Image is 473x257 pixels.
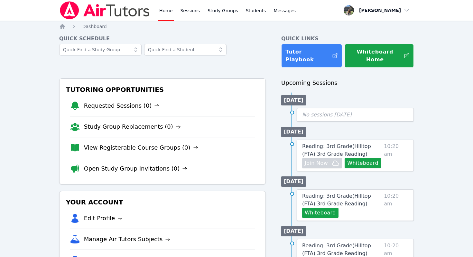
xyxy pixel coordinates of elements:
[281,226,306,236] li: [DATE]
[84,235,171,244] a: Manage Air Tutors Subjects
[302,193,371,207] span: Reading: 3rd Grade ( Hilltop (FTA) 3rd Grade Reading )
[281,176,306,187] li: [DATE]
[302,143,381,158] a: Reading: 3rd Grade(Hilltop (FTA) 3rd Grade Reading)
[84,101,160,110] a: Requested Sessions (0)
[59,44,142,55] input: Quick Find a Study Group
[59,23,414,30] nav: Breadcrumb
[302,192,381,208] a: Reading: 3rd Grade(Hilltop (FTA) 3rd Grade Reading)
[384,192,408,218] span: 10:20 am
[82,23,107,30] a: Dashboard
[84,214,123,223] a: Edit Profile
[281,78,414,87] h3: Upcoming Sessions
[281,44,342,68] a: Tutor Playbook
[345,158,381,168] button: Whiteboard
[144,44,227,55] input: Quick Find a Student
[345,44,414,68] button: Whiteboard Home
[82,24,107,29] span: Dashboard
[59,35,266,43] h4: Quick Schedule
[65,196,260,208] h3: Your Account
[84,143,198,152] a: View Registerable Course Groups (0)
[84,122,181,131] a: Study Group Replacements (0)
[281,35,414,43] h4: Quick Links
[302,242,371,256] span: Reading: 3rd Grade ( Hilltop (FTA) 3rd Grade Reading )
[281,127,306,137] li: [DATE]
[274,7,296,14] span: Messages
[384,143,408,168] span: 10:20 am
[59,1,150,19] img: Air Tutors
[84,164,188,173] a: Open Study Group Invitations (0)
[281,95,306,105] li: [DATE]
[302,208,339,218] button: Whiteboard
[302,112,352,118] span: No sessions [DATE]
[65,84,260,95] h3: Tutoring Opportunities
[305,159,328,167] span: Join Now
[302,143,371,157] span: Reading: 3rd Grade ( Hilltop (FTA) 3rd Grade Reading )
[302,158,342,168] button: Join Now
